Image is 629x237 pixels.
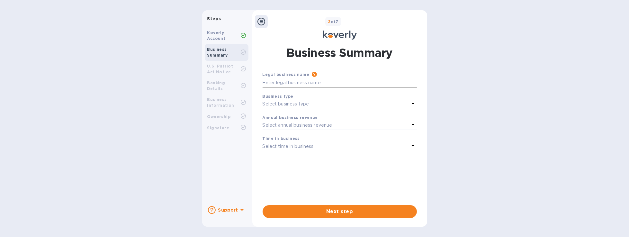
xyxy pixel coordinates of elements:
[263,78,417,88] input: Enter legal business name
[263,205,417,218] button: Next step
[207,125,229,130] b: Signature
[207,30,226,41] b: Koverly Account
[263,72,310,77] b: Legal business name
[263,101,309,107] p: Select business type
[286,45,392,61] h1: Business Summary
[207,80,225,91] b: Banking Details
[263,122,332,129] p: Select annual business revenue
[207,114,231,119] b: Ownership
[263,136,300,141] b: Time in business
[263,115,318,120] b: Annual business revenue
[207,16,221,21] b: Steps
[268,208,412,215] span: Next step
[207,64,233,74] b: U.S. Patriot Act Notice
[328,19,330,24] span: 2
[328,19,338,24] b: of 7
[218,207,238,213] b: Support
[263,94,293,99] b: Business type
[207,47,228,58] b: Business Summary
[207,97,234,108] b: Business Information
[263,143,314,150] p: Select time in business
